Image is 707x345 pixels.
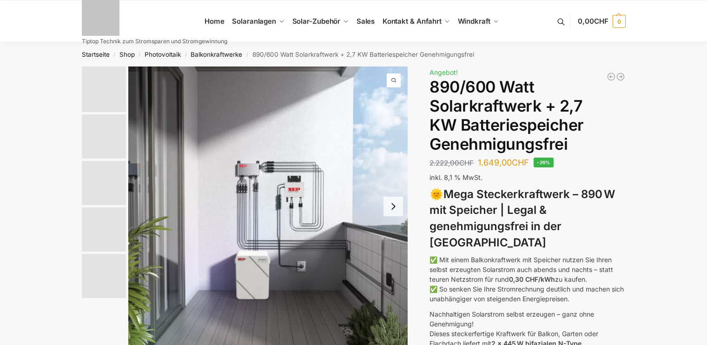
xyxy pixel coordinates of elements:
[82,161,126,205] img: Bificial im Vergleich zu billig Modulen
[292,17,341,26] span: Solar-Zubehör
[578,17,608,26] span: 0,00
[145,51,181,58] a: Photovoltaik
[119,51,135,58] a: Shop
[383,197,403,216] button: Next slide
[512,158,529,167] span: CHF
[429,159,474,167] bdi: 2.222,00
[383,17,442,26] span: Kontakt & Anfahrt
[459,159,474,167] span: CHF
[232,17,276,26] span: Solaranlagen
[454,0,502,42] a: Windkraft
[429,187,615,249] strong: Mega Steckerkraftwerk – 890 W mit Speicher | Legal & genehmigungsfrei in der [GEOGRAPHIC_DATA]
[357,17,375,26] span: Sales
[82,207,126,252] img: BDS1000
[65,42,642,66] nav: Breadcrumb
[378,0,454,42] a: Kontakt & Anfahrt
[82,39,227,44] p: Tiptop Technik zum Stromsparen und Stromgewinnung
[616,72,625,81] a: Balkonkraftwerk 890 Watt Solarmodulleistung mit 2kW/h Zendure Speicher
[110,51,119,59] span: /
[429,173,482,181] span: inkl. 8,1 % MwSt.
[613,15,626,28] span: 0
[607,72,616,81] a: Balkonkraftwerk 600/810 Watt Fullblack
[82,51,110,58] a: Startseite
[429,68,458,76] span: Angebot!
[429,78,625,153] h1: 890/600 Watt Solarkraftwerk + 2,7 KW Batteriespeicher Genehmigungsfrei
[82,66,126,112] img: Balkonkraftwerk mit 2,7kw Speicher
[578,7,625,35] a: 0,00CHF 0
[509,275,555,283] strong: 0,30 CHF/kWh
[191,51,242,58] a: Balkonkraftwerke
[288,0,352,42] a: Solar-Zubehör
[242,51,252,59] span: /
[429,255,625,304] p: ✅ Mit einem Balkonkraftwerk mit Speicher nutzen Sie Ihren selbst erzeugten Solarstrom auch abends...
[594,17,608,26] span: CHF
[82,114,126,159] img: Balkonkraftwerk mit 2,7kw Speicher
[181,51,191,59] span: /
[478,158,529,167] bdi: 1.649,00
[135,51,145,59] span: /
[429,186,625,251] h3: 🌞
[352,0,378,42] a: Sales
[82,254,126,298] img: Bificial 30 % mehr Leistung
[458,17,490,26] span: Windkraft
[228,0,288,42] a: Solaranlagen
[534,158,554,167] span: -26%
